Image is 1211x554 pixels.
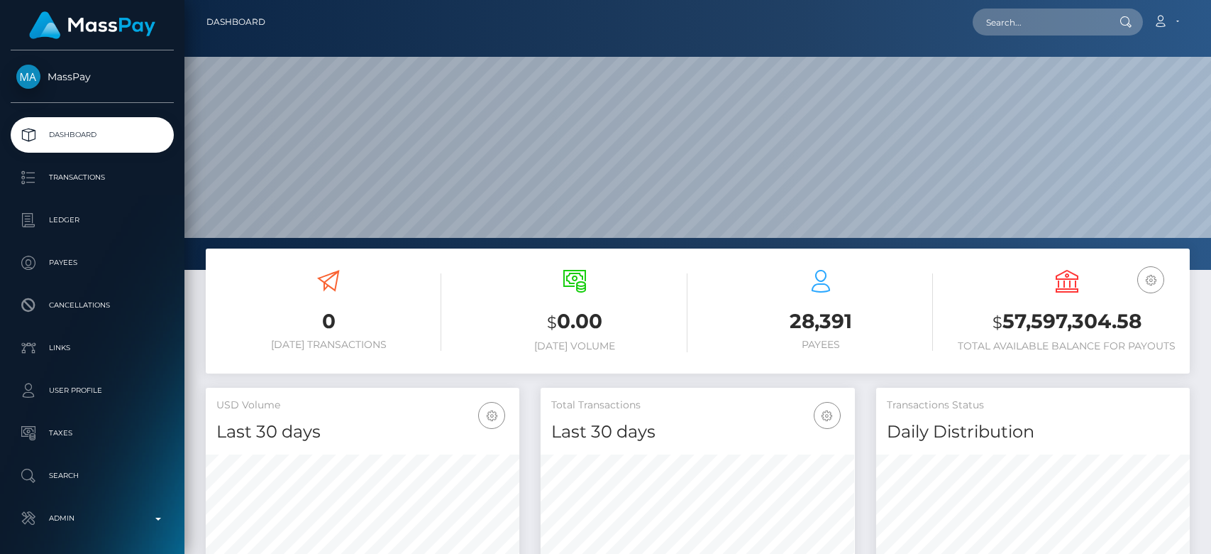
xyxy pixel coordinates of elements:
[11,330,174,366] a: Links
[463,308,687,337] h3: 0.00
[16,124,168,146] p: Dashboard
[16,465,168,487] p: Search
[11,373,174,408] a: User Profile
[216,420,509,445] h4: Last 30 days
[16,508,168,529] p: Admin
[551,398,844,413] h5: Total Transactions
[16,167,168,188] p: Transactions
[11,288,174,323] a: Cancellations
[216,339,441,351] h6: [DATE] Transactions
[16,380,168,401] p: User Profile
[709,308,934,335] h3: 28,391
[11,501,174,536] a: Admin
[11,117,174,153] a: Dashboard
[973,9,1106,36] input: Search...
[206,7,265,37] a: Dashboard
[16,423,168,444] p: Taxes
[16,295,168,316] p: Cancellations
[16,65,40,89] img: MassPay
[216,308,441,335] h3: 0
[11,415,174,451] a: Taxes
[547,313,557,332] small: $
[551,420,844,445] h4: Last 30 days
[11,202,174,238] a: Ledger
[709,339,934,351] h6: Payees
[954,340,1179,352] h6: Total Available Balance for Payouts
[11,160,174,195] a: Transactions
[11,245,174,281] a: Payees
[11,458,174,494] a: Search
[16,337,168,359] p: Links
[216,398,509,413] h5: USD Volume
[887,420,1179,445] h4: Daily Distribution
[29,11,155,39] img: MassPay Logo
[954,308,1179,337] h3: 57,597,304.58
[887,398,1179,413] h5: Transactions Status
[992,313,1002,332] small: $
[463,340,687,352] h6: [DATE] Volume
[16,210,168,231] p: Ledger
[16,252,168,273] p: Payees
[11,70,174,83] span: MassPay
